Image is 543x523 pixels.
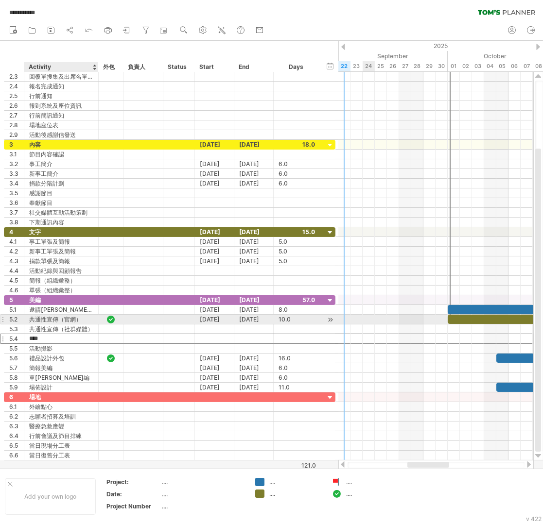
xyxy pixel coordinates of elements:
div: 行前通知 [29,91,93,101]
div: [DATE] [234,305,274,314]
div: 2.5 [9,91,24,101]
div: [DATE] [234,256,274,266]
div: Thursday, 25 September 2025 [375,61,387,71]
div: 5.1 [9,305,24,314]
div: Sunday, 5 October 2025 [496,61,508,71]
div: 10.0 [279,315,315,324]
div: [DATE] [195,295,234,304]
div: 簡報（組織彙整） [29,276,93,285]
div: [DATE] [234,247,274,256]
div: 16.0 [279,354,315,363]
div: Tuesday, 30 September 2025 [436,61,448,71]
div: 節目內容確認 [29,150,93,159]
div: 6.2 [9,412,24,421]
div: 2.3 [9,72,24,81]
div: 121.0 [274,462,316,469]
div: 5.7 [9,363,24,372]
div: 5.6 [9,354,24,363]
div: 6.0 [279,159,315,169]
div: 文字 [29,227,93,236]
div: Wednesday, 24 September 2025 [363,61,375,71]
div: 3.7 [9,208,24,217]
div: 5.2 [9,315,24,324]
div: 奉獻節目 [29,198,93,207]
div: 行前會議及節目排練 [29,431,93,440]
div: 新事工單張及簡報 [29,247,93,256]
div: 5.3 [9,324,24,334]
div: .... [162,490,244,498]
div: Friday, 26 September 2025 [387,61,399,71]
div: [DATE] [234,237,274,246]
div: [DATE] [195,383,234,392]
div: .... [162,502,244,510]
div: [DATE] [234,383,274,392]
div: 志願者招募及培訓 [29,412,93,421]
div: 外繪點心 [29,402,93,411]
div: 4.6 [9,286,24,295]
div: 6 [9,392,24,402]
div: 場地 [29,392,93,402]
div: 活動攝影 [29,344,93,353]
div: 事工單張及簡報 [29,237,93,246]
div: [DATE] [195,140,234,149]
div: [DATE] [195,363,234,372]
div: 捐款分階計劃 [29,179,93,188]
div: 禮品設計外包 [29,354,93,363]
div: 6.0 [279,363,315,372]
div: 2.6 [9,101,24,110]
div: Date: [106,490,160,498]
div: 5.0 [279,247,315,256]
div: Wednesday, 1 October 2025 [448,61,460,71]
div: 2.7 [9,111,24,120]
div: 11.0 [279,383,315,392]
div: Days [273,62,319,72]
div: 3.4 [9,179,24,188]
div: 活動後感謝信發送 [29,130,93,139]
div: 4.3 [9,256,24,266]
div: Project: [106,478,160,486]
div: 單[PERSON_NAME]編 [29,373,93,382]
div: 內容 [29,140,93,149]
div: 6.1 [9,402,24,411]
div: 當日復舊分工表 [29,451,93,460]
div: 下期通訊內容 [29,218,93,227]
div: [DATE] [195,169,234,178]
div: 2.8 [9,120,24,130]
div: 報名完成通知 [29,82,93,91]
div: [DATE] [234,363,274,372]
div: Sunday, 28 September 2025 [411,61,423,71]
div: 單張（組織彙整） [29,286,93,295]
div: 4.4 [9,266,24,275]
div: 活動紀錄與回顧報告 [29,266,93,275]
div: [DATE] [234,227,274,236]
div: Saturday, 4 October 2025 [484,61,496,71]
div: 負責人 [128,62,158,72]
div: [DATE] [195,179,234,188]
div: 3 [9,140,24,149]
div: 2.9 [9,130,24,139]
div: 回覆單搜集及出席名單確認 [29,72,93,81]
div: [DATE] [234,179,274,188]
div: 社交媒體互動活動策劃 [29,208,93,217]
div: 醫療急救應變 [29,422,93,431]
div: 3.3 [9,169,24,178]
div: .... [269,478,322,486]
div: 場佈設計 [29,383,93,392]
div: .... [269,489,322,498]
div: 報到系統及座位資訊 [29,101,93,110]
div: scroll to activity [326,315,335,325]
div: 新事工簡介 [29,169,93,178]
div: 8.0 [279,305,315,314]
div: 事工簡介 [29,159,93,169]
div: Monday, 29 September 2025 [423,61,436,71]
div: 捐款單張及簡報 [29,256,93,266]
div: 5.8 [9,373,24,382]
div: .... [346,478,399,486]
div: [DATE] [195,256,234,266]
div: 5 [9,295,24,304]
div: 5.0 [279,256,315,266]
div: [DATE] [234,315,274,324]
div: v 422 [526,515,542,523]
div: Monday, 6 October 2025 [508,61,521,71]
div: 5.4 [9,334,24,343]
